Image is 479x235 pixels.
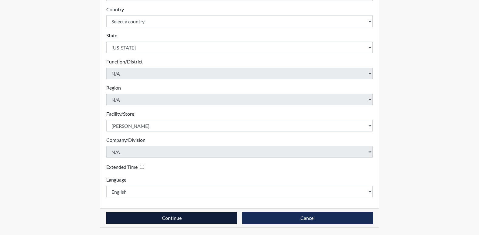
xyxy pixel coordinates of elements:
[106,32,117,39] label: State
[106,176,126,183] label: Language
[106,162,146,171] div: Checking this box will provide the interviewee with an accomodation of extra time to answer each ...
[106,58,143,65] label: Function/District
[106,6,124,13] label: Country
[106,212,237,224] button: Continue
[106,136,145,144] label: Company/Division
[106,110,134,118] label: Facility/Store
[242,212,373,224] button: Cancel
[106,84,121,91] label: Region
[106,163,138,171] label: Extended Time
